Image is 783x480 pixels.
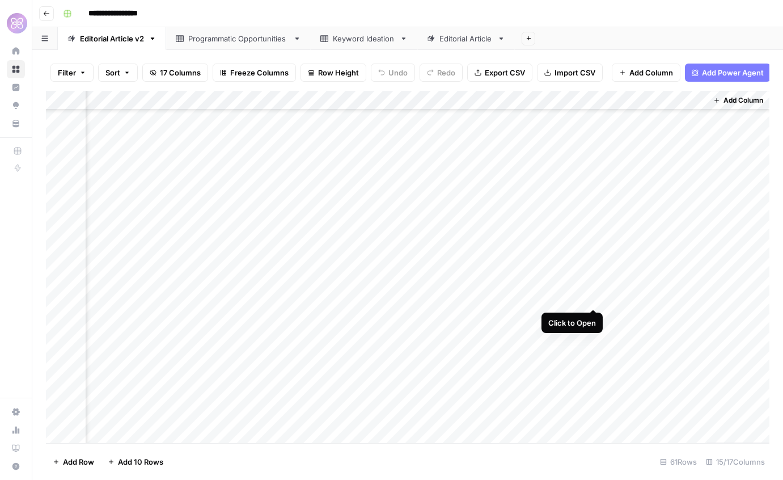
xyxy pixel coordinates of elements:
span: Add 10 Rows [118,456,163,468]
button: Help + Support [7,457,25,475]
a: Settings [7,403,25,421]
button: Add 10 Rows [101,453,170,471]
span: Add Row [63,456,94,468]
button: Add Column [612,64,680,82]
a: Opportunities [7,96,25,115]
span: Import CSV [555,67,595,78]
button: Export CSV [467,64,532,82]
button: Row Height [300,64,366,82]
a: Your Data [7,115,25,133]
a: Home [7,42,25,60]
img: HoneyLove Logo [7,13,27,33]
span: Add Column [629,67,673,78]
a: Learning Hub [7,439,25,457]
span: Undo [388,67,408,78]
a: Editorial Article v2 [58,27,166,50]
button: Filter [50,64,94,82]
button: Redo [420,64,463,82]
span: Add Power Agent [702,67,764,78]
div: Programmatic Opportunities [188,33,289,44]
button: Add Column [709,93,768,108]
button: Freeze Columns [213,64,296,82]
span: 17 Columns [160,67,201,78]
div: Keyword Ideation [333,33,395,44]
button: Import CSV [537,64,603,82]
a: Insights [7,78,25,96]
a: Keyword Ideation [311,27,417,50]
span: Row Height [318,67,359,78]
span: Redo [437,67,455,78]
button: Undo [371,64,415,82]
button: Add Power Agent [685,64,771,82]
a: Programmatic Opportunities [166,27,311,50]
span: Sort [105,67,120,78]
div: Click to Open [548,317,596,329]
span: Freeze Columns [230,67,289,78]
button: Sort [98,64,138,82]
span: Export CSV [485,67,525,78]
div: Editorial Article v2 [80,33,144,44]
a: Editorial Article [417,27,515,50]
div: 61 Rows [655,453,701,471]
button: Add Row [46,453,101,471]
span: Add Column [723,95,763,106]
button: Workspace: HoneyLove [7,9,25,37]
span: Filter [58,67,76,78]
a: Usage [7,421,25,439]
a: Browse [7,60,25,78]
div: 15/17 Columns [701,453,769,471]
button: 17 Columns [142,64,208,82]
div: Editorial Article [439,33,493,44]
